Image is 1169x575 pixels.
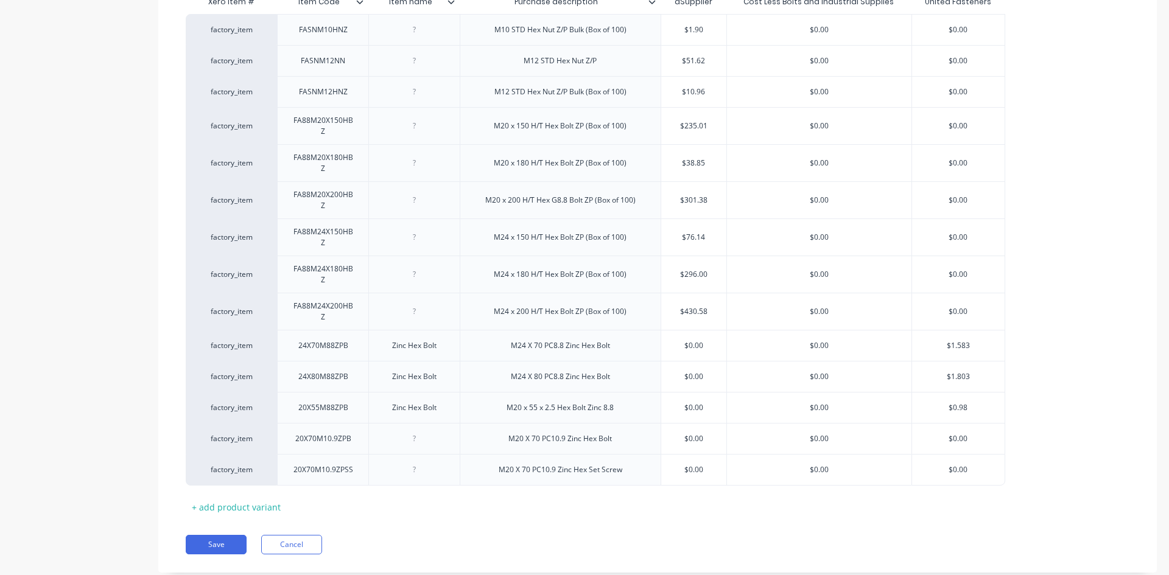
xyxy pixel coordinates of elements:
[661,15,727,45] div: $1.90
[912,185,1005,215] div: $0.00
[283,261,363,288] div: FA88M24X180HBZ
[912,222,1005,253] div: $0.00
[499,431,622,447] div: M20 X 70 PC10.9 Zinc Hex Bolt
[484,267,636,282] div: M24 x 180 H/T Hex Bolt ZP (Box of 100)
[382,369,446,385] div: Zinc Hex Bolt
[476,192,645,208] div: M20 x 200 H/T Hex G8.8 Bolt ZP (Box of 100)
[283,224,363,251] div: FA88M24X150HBZ
[661,46,727,76] div: $51.62
[198,158,265,169] div: factory_item
[186,107,1005,144] div: factory_itemFA88M20X150HBZM20 x 150 H/T Hex Bolt ZP (Box of 100)$235.01$0.00$0.00
[186,76,1005,107] div: factory_itemFASNM12HNZM12 STD Hex Nut Z/P Bulk (Box of 100)$10.96$0.00$0.00
[661,296,727,327] div: $430.58
[198,55,265,66] div: factory_item
[289,400,358,416] div: 20X55M88ZPB
[186,256,1005,293] div: factory_itemFA88M24X180HBZM24 x 180 H/T Hex Bolt ZP (Box of 100)$296.00$0.00$0.00
[912,111,1005,141] div: $0.00
[912,392,1005,423] div: $0.98
[283,113,363,139] div: FA88M20X150HBZ
[912,423,1005,454] div: $0.00
[661,259,727,290] div: $296.00
[727,392,911,423] div: $0.00
[186,535,247,554] button: Save
[912,77,1005,107] div: $0.00
[514,53,606,69] div: M12 STD Hex Nut Z/P
[727,222,911,253] div: $0.00
[727,185,911,215] div: $0.00
[289,84,357,100] div: FASNM12HNZ
[912,361,1005,392] div: $1.803
[912,148,1005,178] div: $0.00
[484,304,636,319] div: M24 x 200 H/T Hex Bolt ZP (Box of 100)
[284,462,363,478] div: 20X70M10.9ZPSS
[727,423,911,454] div: $0.00
[912,259,1005,290] div: $0.00
[198,371,265,382] div: factory_item
[912,296,1005,327] div: $0.00
[382,338,446,354] div: Zinc Hex Bolt
[283,187,363,214] div: FA88M20X200HBZ
[489,462,632,478] div: M20 X 70 PC10.9 Zinc Hex Set Screw
[198,232,265,243] div: factory_item
[186,14,1005,45] div: factory_itemFASNM10HNZM10 STD Hex Nut Z/P Bulk (Box of 100)$1.90$0.00$0.00
[286,431,361,447] div: 20X70M10.9ZPB
[661,148,727,178] div: $38.85
[283,298,363,325] div: FA88M24X200HBZ
[727,296,911,327] div: $0.00
[198,120,265,131] div: factory_item
[661,111,727,141] div: $235.01
[186,330,1005,361] div: factory_item24X70M88ZPBZinc Hex BoltM24 X 70 PC8.8 Zinc Hex Bolt$0.00$0.00$1.583
[484,229,636,245] div: M24 x 150 H/T Hex Bolt ZP (Box of 100)
[661,392,727,423] div: $0.00
[186,361,1005,392] div: factory_item24X80M88ZPBZinc Hex BoltM24 X 80 PC8.8 Zinc Hex Bolt$0.00$0.00$1.803
[198,24,265,35] div: factory_item
[291,53,355,69] div: FASNM12NN
[661,423,727,454] div: $0.00
[501,338,620,354] div: M24 X 70 PC8.8 Zinc Hex Bolt
[382,400,446,416] div: Zinc Hex Bolt
[186,144,1005,181] div: factory_itemFA88M20X180HBZM20 x 180 H/T Hex Bolt ZP (Box of 100)$38.85$0.00$0.00
[727,46,911,76] div: $0.00
[727,361,911,392] div: $0.00
[912,15,1005,45] div: $0.00
[661,222,727,253] div: $76.14
[198,306,265,317] div: factory_item
[261,535,322,554] button: Cancel
[186,392,1005,423] div: factory_item20X55M88ZPBZinc Hex BoltM20 x 55 x 2.5 Hex Bolt Zinc 8.8$0.00$0.00$0.98
[661,455,727,485] div: $0.00
[186,218,1005,256] div: factory_itemFA88M24X150HBZM24 x 150 H/T Hex Bolt ZP (Box of 100)$76.14$0.00$0.00
[727,15,911,45] div: $0.00
[727,77,911,107] div: $0.00
[198,269,265,280] div: factory_item
[661,361,727,392] div: $0.00
[198,464,265,475] div: factory_item
[497,400,623,416] div: M20 x 55 x 2.5 Hex Bolt Zinc 8.8
[186,454,1005,486] div: factory_item20X70M10.9ZPSSM20 X 70 PC10.9 Zinc Hex Set Screw$0.00$0.00$0.00
[198,195,265,206] div: factory_item
[289,338,358,354] div: 24X70M88ZPB
[661,185,727,215] div: $301.38
[198,402,265,413] div: factory_item
[912,455,1005,485] div: $0.00
[727,330,911,361] div: $0.00
[289,369,358,385] div: 24X80M88ZPB
[727,111,911,141] div: $0.00
[186,45,1005,76] div: factory_itemFASNM12NNM12 STD Hex Nut Z/P$51.62$0.00$0.00
[186,181,1005,218] div: factory_itemFA88M20X200HBZM20 x 200 H/T Hex G8.8 Bolt ZP (Box of 100)$301.38$0.00$0.00
[727,148,911,178] div: $0.00
[485,22,636,38] div: M10 STD Hex Nut Z/P Bulk (Box of 100)
[484,118,636,134] div: M20 x 150 H/T Hex Bolt ZP (Box of 100)
[661,330,727,361] div: $0.00
[484,155,636,171] div: M20 x 180 H/T Hex Bolt ZP (Box of 100)
[198,433,265,444] div: factory_item
[198,340,265,351] div: factory_item
[198,86,265,97] div: factory_item
[283,150,363,176] div: FA88M20X180HBZ
[661,77,727,107] div: $10.96
[912,330,1005,361] div: $1.583
[186,423,1005,454] div: factory_item20X70M10.9ZPBM20 X 70 PC10.9 Zinc Hex Bolt$0.00$0.00$0.00
[186,293,1005,330] div: factory_itemFA88M24X200HBZM24 x 200 H/T Hex Bolt ZP (Box of 100)$430.58$0.00$0.00
[501,369,620,385] div: M24 X 80 PC8.8 Zinc Hex Bolt
[186,498,287,517] div: + add product variant
[727,455,911,485] div: $0.00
